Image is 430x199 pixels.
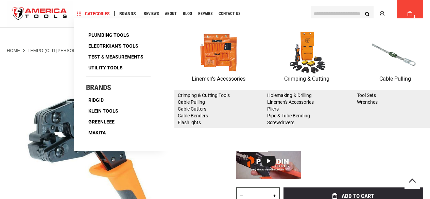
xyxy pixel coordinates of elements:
[86,84,151,92] h4: Brands
[267,106,279,112] a: Pliers
[178,113,208,118] a: Cable Benders
[267,99,314,105] a: Linemen's Accessories
[174,30,263,83] a: Linemen's Accessories
[88,109,118,113] span: Klein Tools
[88,119,115,124] span: Greenleee
[195,9,216,18] a: Repairs
[74,9,113,18] a: Categories
[116,9,139,18] a: Brands
[165,12,177,16] span: About
[263,30,351,83] a: Crimping & Cutting
[178,99,205,105] a: Cable Pulling
[88,44,138,48] span: Electrician's Tools
[7,1,73,27] img: America Tools
[86,117,117,127] a: Greenleee
[88,130,106,135] span: Makita
[88,65,123,70] span: Utility Tools
[178,93,230,98] a: Crimping & Cutting Tools
[7,48,20,54] a: Home
[198,12,212,16] span: Repairs
[86,63,125,72] a: Utility Tools
[86,41,141,51] a: Electrician's Tools
[141,9,162,18] a: Reviews
[88,98,104,102] span: Ridgid
[162,9,180,18] a: About
[144,12,159,16] span: Reviews
[219,12,240,16] span: Contact Us
[263,74,351,83] p: Crimping & Cutting
[267,113,310,118] a: Pipe & Tube Bending
[119,11,136,16] span: Brands
[267,93,312,98] a: Holemaking & Drilling
[88,54,143,59] span: Test & Measurements
[267,120,294,125] a: Screwdrivers
[86,128,108,137] a: Makita
[88,33,129,37] span: Plumbing Tools
[174,74,263,83] p: Linemen's Accessories
[86,106,121,116] a: Klein Tools
[77,11,110,16] span: Categories
[216,9,243,18] a: Contact Us
[180,9,195,18] a: Blog
[86,95,106,105] a: Ridgid
[86,30,132,40] a: Plumbing Tools
[7,1,73,27] a: store logo
[183,12,192,16] span: Blog
[178,120,201,125] a: Flashlights
[28,48,215,53] strong: TEMPO (old [PERSON_NAME]) PA1670 CRIMPER 1600 SERIES EDAC ELCO CLAMSHELL
[86,52,146,62] a: Test & Measurements
[178,106,206,112] a: Cable Cutters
